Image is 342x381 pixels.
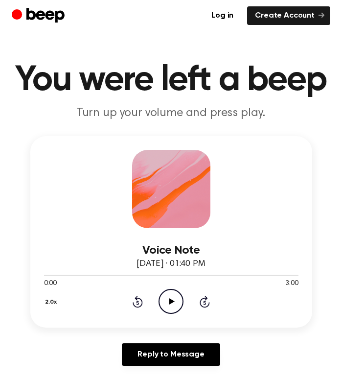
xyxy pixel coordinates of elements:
[12,106,330,120] p: Turn up your volume and press play.
[285,279,298,289] span: 3:00
[12,6,67,25] a: Beep
[44,294,61,310] button: 2.0x
[247,6,330,25] a: Create Account
[12,63,330,98] h1: You were left a beep
[44,244,298,257] h3: Voice Note
[204,6,241,25] a: Log in
[122,343,220,366] a: Reply to Message
[137,260,205,268] span: [DATE] · 01:40 PM
[44,279,57,289] span: 0:00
